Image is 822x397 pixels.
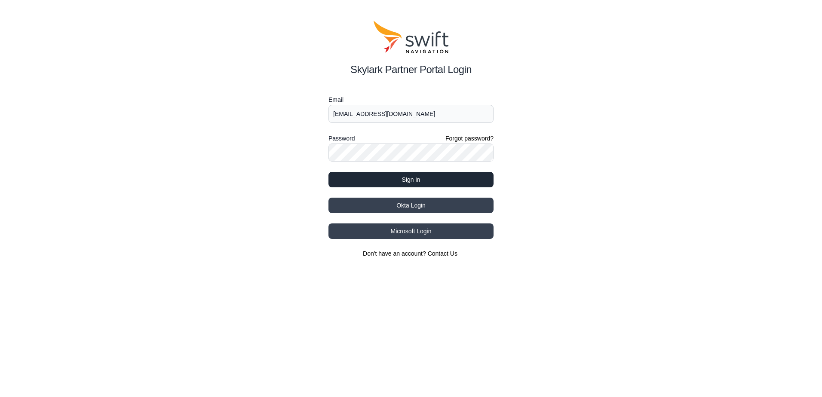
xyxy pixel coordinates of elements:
[328,249,494,258] section: Don't have an account?
[328,133,355,144] label: Password
[445,134,494,143] a: Forgot password?
[328,62,494,77] h2: Skylark Partner Portal Login
[428,250,457,257] a: Contact Us
[328,198,494,213] button: Okta Login
[328,95,494,105] label: Email
[328,223,494,239] button: Microsoft Login
[328,172,494,187] button: Sign in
